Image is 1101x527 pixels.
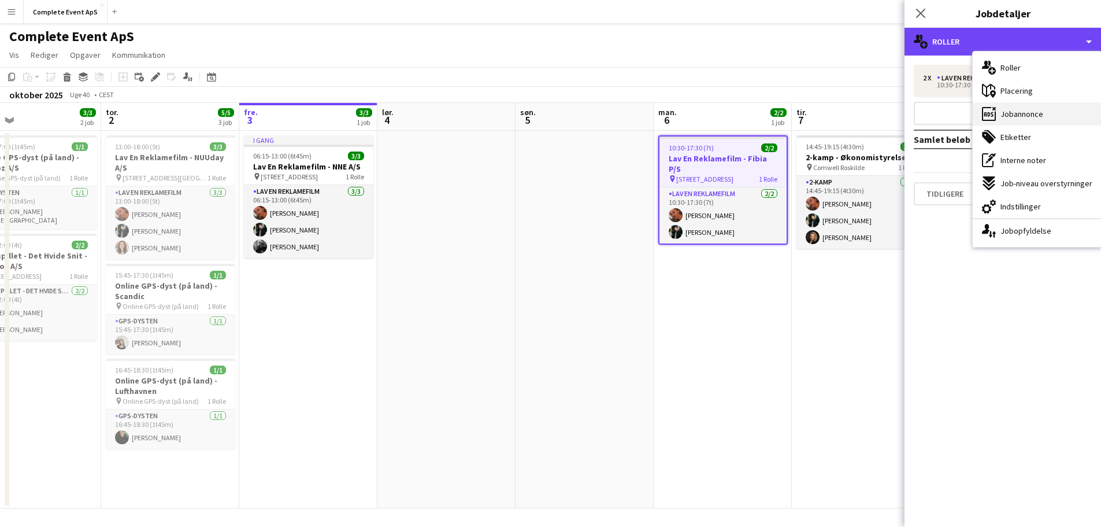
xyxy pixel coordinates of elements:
span: Online GPS-dyst (på land) [123,397,199,406]
span: Roller [1000,62,1021,73]
span: Job-niveau overstyrninger [1000,178,1092,189]
h3: Online GPS-dyst (på land) - Lufthavnen [106,375,235,396]
app-job-card: 13:00-18:00 (5t)3/3Lav En Reklamefilm - NUUday A/S [STREET_ADDRESS][GEOGRAPHIC_DATA]1 RolleLav En... [106,135,235,259]
span: 3/3 [900,142,917,151]
span: Comwell Roskilde [813,163,865,172]
span: 1 Rolle [346,172,364,181]
span: Online GPS-dyst (på land) [123,302,199,311]
span: 1/1 [72,142,88,151]
div: CEST [99,90,114,99]
h3: 2-kamp - Økonomistyrelsen [796,152,926,163]
span: tor. [106,107,118,117]
span: 1 Rolle [69,272,88,281]
app-job-card: 10:30-17:30 (7t)2/2Lav En Reklamefilm - Fibia P/S [STREET_ADDRESS]1 RolleLav En Reklamefilm2/210:... [658,135,788,245]
span: 4 [380,113,394,127]
div: 3 job [218,118,233,127]
span: 2/2 [72,241,88,249]
h3: Lav En Reklamefilm - Fibia P/S [659,153,787,174]
app-card-role: Lav En Reklamefilm3/313:00-18:00 (5t)[PERSON_NAME][PERSON_NAME][PERSON_NAME] [106,186,235,259]
span: fre. [244,107,258,117]
h1: Complete Event ApS [9,28,134,45]
span: 1 Rolle [759,175,777,183]
span: 1 Rolle [207,397,226,406]
span: 1/1 [210,366,226,374]
app-job-card: 16:45-18:30 (1t45m)1/1Online GPS-dyst (på land) - Lufthavnen Online GPS-dyst (på land)1 RolleGPS-... [106,359,235,449]
app-card-role: 2-kamp3/314:45-19:15 (4t30m)[PERSON_NAME][PERSON_NAME][PERSON_NAME] [796,176,926,249]
span: Jobannonce [1000,109,1043,119]
span: Indstillinger [1000,201,1041,212]
div: Roller [904,28,1101,56]
app-job-card: 15:45-17:30 (1t45m)1/1Online GPS-dyst (på land) - Scandic Online GPS-dyst (på land)1 RolleGPS-dys... [106,264,235,354]
span: [STREET_ADDRESS] [676,175,733,183]
span: søn. [520,107,536,117]
h3: Online GPS-dyst (på land) - Scandic [106,281,235,301]
span: 1 Rolle [207,302,226,311]
span: Interne noter [1000,155,1046,165]
span: Uge 40 [65,90,94,99]
span: Etiketter [1000,132,1031,142]
app-card-role: Lav En Reklamefilm2/210:30-17:30 (7t)[PERSON_NAME][PERSON_NAME] [659,187,787,244]
span: tir. [796,107,807,117]
div: 2 job [80,118,95,127]
span: 14:45-19:15 (4t30m) [806,142,864,151]
div: 10:30-17:30 (7t) [923,82,1070,88]
span: 13:00-18:00 (5t) [115,142,160,151]
span: Rediger [31,50,58,60]
span: Placering [1000,86,1033,96]
a: Kommunikation [107,47,170,62]
a: Vis [5,47,24,62]
div: I gang [244,135,373,145]
span: 3/3 [356,108,372,117]
span: Kommunikation [112,50,165,60]
span: Vis [9,50,19,60]
span: 1 Rolle [69,174,88,182]
app-job-card: I gang06:15-13:00 (6t45m)3/3Lav En Reklamefilm - NNE A/S [STREET_ADDRESS]1 RolleLav En Reklamefil... [244,135,373,258]
span: 5 [518,113,536,127]
a: Rediger [26,47,63,62]
span: 06:15-13:00 (6t45m) [253,152,312,160]
span: 1/1 [210,271,226,279]
span: lør. [382,107,394,117]
span: 2/2 [770,108,787,117]
div: Lav En Reklamefilm [937,74,1009,82]
app-card-role: GPS-dysten1/116:45-18:30 (1t45m)[PERSON_NAME] [106,410,235,449]
td: Samlet beløb [914,130,1025,149]
span: 3/3 [210,142,226,151]
div: oktober 2025 [9,89,63,101]
div: 2 x [923,74,937,82]
span: 3/3 [348,152,364,160]
span: Opgaver [70,50,101,60]
span: 3/3 [80,108,96,117]
h3: Lav En Reklamefilm - NUUday A/S [106,152,235,173]
app-card-role: GPS-dysten1/115:45-17:30 (1t45m)[PERSON_NAME] [106,315,235,354]
span: 3 [242,113,258,127]
span: 6 [657,113,677,127]
span: 16:45-18:30 (1t45m) [115,366,173,374]
span: 15:45-17:30 (1t45m) [115,271,173,279]
a: Opgaver [65,47,105,62]
h3: Lav En Reklamefilm - NNE A/S [244,161,373,172]
span: 1 Rolle [898,163,917,172]
span: 10:30-17:30 (7t) [669,143,714,152]
h3: Jobdetaljer [904,6,1101,21]
span: 7 [795,113,807,127]
button: Tilføj rolle [914,102,1092,125]
span: man. [658,107,677,117]
span: [STREET_ADDRESS] [261,172,318,181]
app-card-role: Lav En Reklamefilm3/306:15-13:00 (6t45m)[PERSON_NAME][PERSON_NAME][PERSON_NAME] [244,185,373,258]
div: 1 job [771,118,786,127]
div: 1 job [357,118,372,127]
app-job-card: 14:45-19:15 (4t30m)3/32-kamp - Økonomistyrelsen Comwell Roskilde1 Rolle2-kamp3/314:45-19:15 (4t30... [796,135,926,249]
button: Tidligere [914,182,976,205]
span: 5/5 [218,108,234,117]
span: 1 Rolle [207,174,226,182]
span: 2/2 [761,143,777,152]
button: Complete Event ApS [24,1,107,23]
span: [STREET_ADDRESS][GEOGRAPHIC_DATA] [123,174,207,182]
